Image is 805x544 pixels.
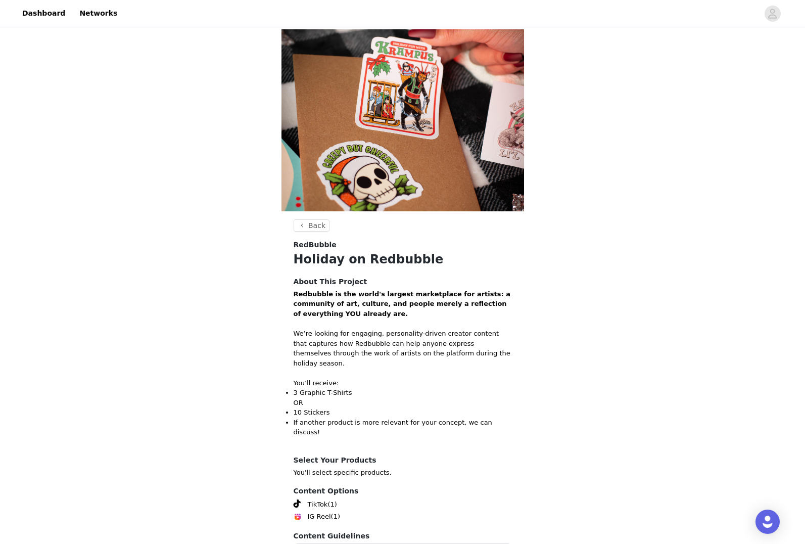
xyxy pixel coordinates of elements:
[294,531,512,541] h4: Content Guidelines
[281,29,524,211] img: campaign image
[331,512,340,522] span: (1)
[327,500,337,510] span: (1)
[16,2,71,25] a: Dashboard
[294,290,510,318] strong: Redbubble is the world's largest marketplace for artists: a community of art, culture, and people...
[294,219,330,232] button: Back
[294,240,337,250] span: RedBubble
[294,407,512,418] p: 10 Stickers
[73,2,123,25] a: Networks
[294,398,512,408] p: OR
[294,250,512,268] h1: Holiday on Redbubble
[294,418,512,437] p: If another product is more relevant for your concept, we can discuss!
[294,455,512,466] h4: Select Your Products
[308,500,328,510] span: TikTok
[294,329,512,368] p: We’re looking for engaging, personality-driven creator content that captures how Redbubble can he...
[755,510,780,534] div: Open Intercom Messenger
[294,513,302,521] img: Instagram Reels Icon
[294,378,512,388] p: You’ll receive:
[308,512,331,522] span: IG Reel
[294,486,512,496] h4: Content Options
[294,277,512,287] h4: About This Project
[294,468,512,478] p: You'll select specific products.
[768,6,777,22] div: avatar
[294,388,512,398] p: 3 Graphic T-Shirts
